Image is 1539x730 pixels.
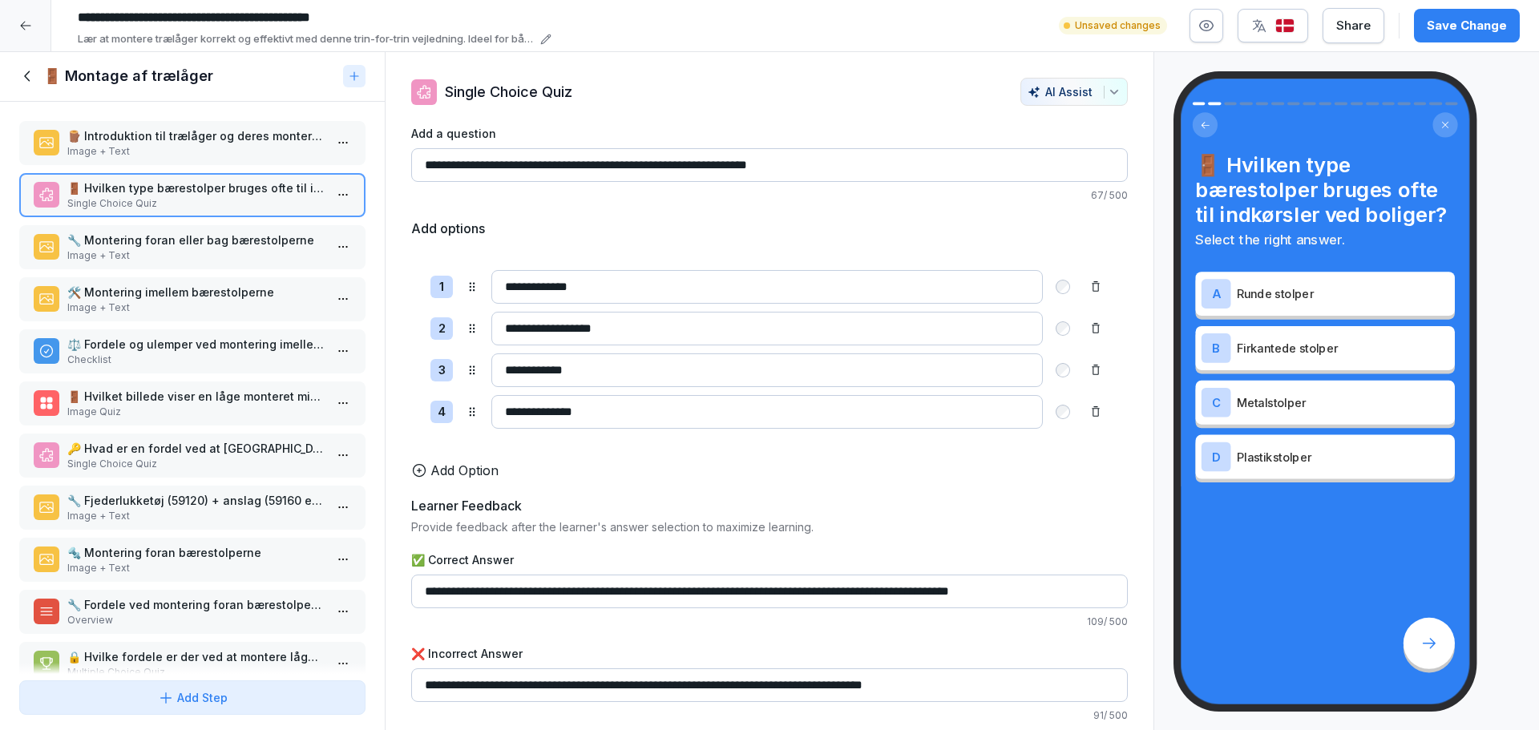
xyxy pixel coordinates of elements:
div: Add Step [158,689,228,706]
p: ⚖️ Fordele og ulemper ved montering imellem bærestolperne [67,336,324,353]
div: 🔧 Fjederlukketøj (59120) + anslag (59160 eller 59170)Image + Text [19,486,366,530]
p: B [1212,341,1220,354]
div: 🔩 Montering foran bærestolperneImage + Text [19,538,366,582]
label: ✅ Correct Answer [411,551,1128,568]
p: Image Quiz [67,405,324,419]
p: Image + Text [67,144,324,159]
button: Save Change [1414,9,1520,42]
p: 🚪 Hvilket billede viser en låge monteret midt imellem bærestolperne? [67,388,324,405]
p: Single Choice Quiz [445,81,572,103]
button: Add Step [19,680,366,715]
div: 🪵 Introduktion til trælåger og deres monteringImage + Text [19,121,366,165]
div: AI Assist [1028,85,1121,99]
button: AI Assist [1020,78,1128,106]
p: C [1212,396,1221,409]
p: 3 [438,361,446,380]
p: 4 [438,403,446,421]
p: Metalstolper [1237,393,1449,411]
p: Checklist [67,353,324,367]
h1: 🚪 Montage af trælåger [43,67,213,86]
p: Image + Text [67,248,324,263]
p: 🛠️ Montering imellem bærestolperne [67,284,324,300]
p: D [1212,450,1221,463]
p: Plastikstolper [1237,448,1449,466]
button: Share [1323,8,1384,43]
p: Firkantede stolper [1237,339,1449,357]
div: 🔧 Fordele ved montering foran bærestolperneOverview [19,590,366,634]
label: Add a question [411,125,1128,142]
p: Provide feedback after the learner's answer selection to maximize learning. [411,518,1128,535]
p: Image + Text [67,300,324,315]
p: Single Choice Quiz [67,196,324,211]
p: Overview [67,613,324,627]
p: A [1212,287,1221,300]
p: 🔩 Montering foran bærestolperne [67,544,324,561]
p: 🔧 Montering foran eller bag bærestolperne [67,232,324,248]
p: 91 / 500 [411,708,1128,723]
p: Select the right answer. [1195,230,1454,250]
div: 🚪 Hvilken type bærestolper bruges ofte til indkørsler ved boliger?Single Choice Quiz [19,173,366,217]
p: 🔧 Fordele ved montering foran bærestolperne [67,596,324,613]
p: Add Option [430,461,499,480]
div: ⚖️ Fordele og ulemper ved montering imellem bærestolperneChecklist [19,329,366,373]
div: Save Change [1427,17,1507,34]
img: dk.svg [1275,18,1295,34]
p: 🔧 Fjederlukketøj (59120) + anslag (59160 eller 59170) [67,492,324,509]
div: 🔒 Hvilke fordele er der ved at montere lågen på forsiden af bærestolperne?Multiple Choice Quiz [19,642,366,686]
p: 2 [438,320,446,338]
p: Lær at montere trælåger korrekt og effektivt med denne trin-for-trin vejledning. Ideel for både n... [78,31,535,47]
p: Unsaved changes [1075,18,1161,33]
h5: Add options [411,219,485,238]
p: 67 / 500 [411,188,1128,203]
h5: Learner Feedback [411,496,522,515]
p: Runde stolper [1237,285,1449,303]
p: 109 / 500 [411,615,1128,629]
div: 🛠️ Montering imellem bærestolperneImage + Text [19,277,366,321]
p: 1 [439,278,444,296]
h4: 🚪 Hvilken type bærestolper bruges ofte til indkørsler ved boliger? [1195,152,1454,227]
div: 🔧 Montering foran eller bag bærestolperneImage + Text [19,225,366,269]
p: 🪵 Introduktion til trælåger og deres montering [67,127,324,144]
p: Single Choice Quiz [67,457,324,471]
div: 🚪 Hvilket billede viser en låge monteret midt imellem bærestolperne?Image Quiz [19,381,366,425]
label: ❌ Incorrect Answer [411,645,1128,662]
p: 🔒 Hvilke fordele er der ved at montere lågen på forsiden af bærestolperne? [67,648,324,665]
p: 🔑 Hvad er en fordel ved at [GEOGRAPHIC_DATA] en låge midt imellem bærestolperne? [67,440,324,457]
p: Image + Text [67,509,324,523]
div: 🔑 Hvad er en fordel ved at [GEOGRAPHIC_DATA] en låge midt imellem bærestolperne?Single Choice Quiz [19,434,366,478]
p: Image + Text [67,561,324,575]
div: Share [1336,17,1371,34]
p: 🚪 Hvilken type bærestolper bruges ofte til indkørsler ved boliger? [67,179,324,196]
